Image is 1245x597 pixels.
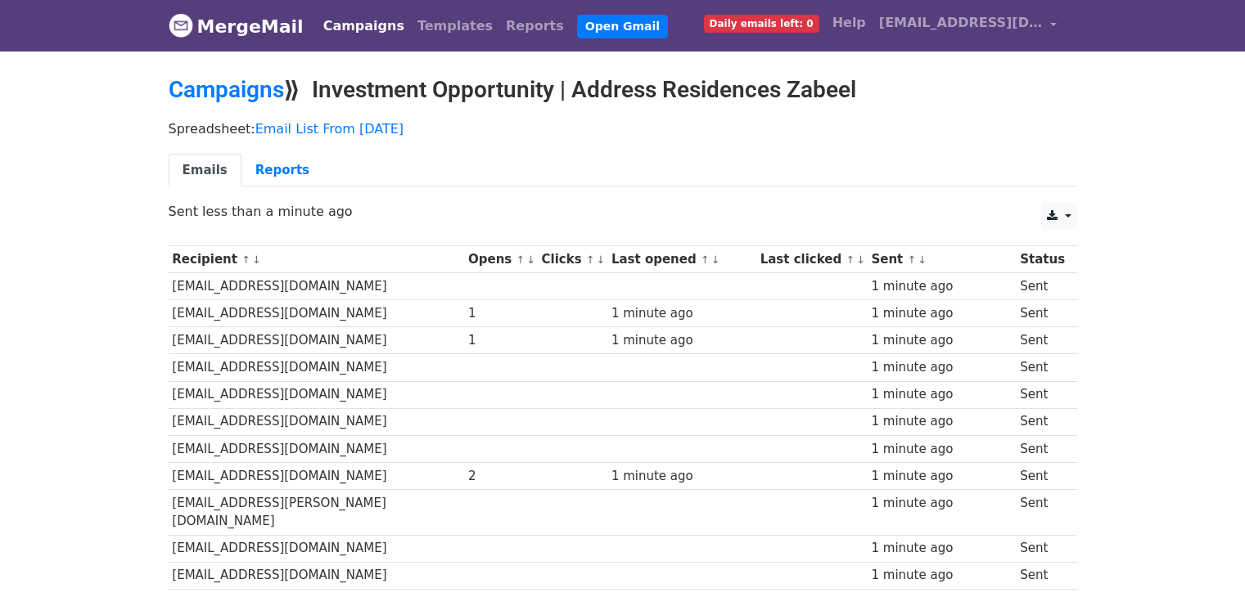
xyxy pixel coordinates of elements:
a: Reports [499,10,571,43]
td: [EMAIL_ADDRESS][DOMAIN_NAME] [169,273,465,300]
td: Sent [1016,273,1068,300]
h2: ⟫ Investment Opportunity | Address Residences Zabeel [169,76,1077,104]
td: [EMAIL_ADDRESS][DOMAIN_NAME] [169,300,465,327]
div: 1 minute ago [871,467,1012,486]
td: [EMAIL_ADDRESS][DOMAIN_NAME] [169,535,465,562]
a: Help [826,7,873,39]
td: [EMAIL_ADDRESS][DOMAIN_NAME] [169,381,465,408]
div: 1 minute ago [871,440,1012,459]
div: 1 minute ago [871,277,1012,296]
a: Templates [411,10,499,43]
a: ↑ [241,254,250,266]
td: [EMAIL_ADDRESS][DOMAIN_NAME] [169,562,465,589]
a: MergeMail [169,9,304,43]
td: Sent [1016,408,1068,435]
a: [EMAIL_ADDRESS][DOMAIN_NAME] [873,7,1064,45]
a: Campaigns [169,76,284,103]
td: [EMAIL_ADDRESS][DOMAIN_NAME] [169,327,465,354]
td: Sent [1016,300,1068,327]
td: Sent [1016,535,1068,562]
td: Sent [1016,381,1068,408]
div: 1 minute ago [871,412,1012,431]
td: [EMAIL_ADDRESS][DOMAIN_NAME] [169,435,465,462]
th: Status [1016,246,1068,273]
img: MergeMail logo [169,13,193,38]
th: Clicks [538,246,607,273]
div: 1 minute ago [871,358,1012,377]
div: 2 [468,467,534,486]
a: ↓ [711,254,720,266]
div: 1 minute ago [611,331,752,350]
th: Recipient [169,246,465,273]
td: Sent [1016,354,1068,381]
div: 1 minute ago [871,331,1012,350]
a: Open Gmail [577,15,668,38]
th: Sent [868,246,1017,273]
a: ↑ [701,254,710,266]
td: [EMAIL_ADDRESS][DOMAIN_NAME] [169,354,465,381]
td: Sent [1016,489,1068,535]
div: 1 [468,304,534,323]
div: 1 minute ago [871,304,1012,323]
a: ↓ [597,254,606,266]
a: Emails [169,154,241,187]
a: ↓ [526,254,535,266]
p: Sent less than a minute ago [169,203,1077,220]
a: Email List From [DATE] [255,121,404,137]
a: ↑ [516,254,525,266]
th: Last clicked [756,246,868,273]
th: Opens [464,246,538,273]
a: ↑ [846,254,855,266]
a: ↓ [252,254,261,266]
a: ↓ [918,254,927,266]
a: Daily emails left: 0 [697,7,826,39]
p: Spreadsheet: [169,120,1077,137]
div: 1 minute ago [871,539,1012,558]
a: ↑ [586,254,595,266]
span: Daily emails left: 0 [704,15,819,33]
td: [EMAIL_ADDRESS][PERSON_NAME][DOMAIN_NAME] [169,489,465,535]
td: Sent [1016,462,1068,489]
td: Sent [1016,327,1068,354]
a: Reports [241,154,323,187]
td: [EMAIL_ADDRESS][DOMAIN_NAME] [169,462,465,489]
div: 1 minute ago [871,494,1012,513]
div: 1 [468,331,534,350]
div: 1 minute ago [611,467,752,486]
a: ↑ [908,254,917,266]
td: Sent [1016,562,1068,589]
a: Campaigns [317,10,411,43]
th: Last opened [607,246,756,273]
a: ↓ [856,254,865,266]
span: [EMAIL_ADDRESS][DOMAIN_NAME] [879,13,1043,33]
td: [EMAIL_ADDRESS][DOMAIN_NAME] [169,408,465,435]
div: 1 minute ago [871,566,1012,585]
div: 1 minute ago [611,304,752,323]
div: 1 minute ago [871,385,1012,404]
td: Sent [1016,435,1068,462]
